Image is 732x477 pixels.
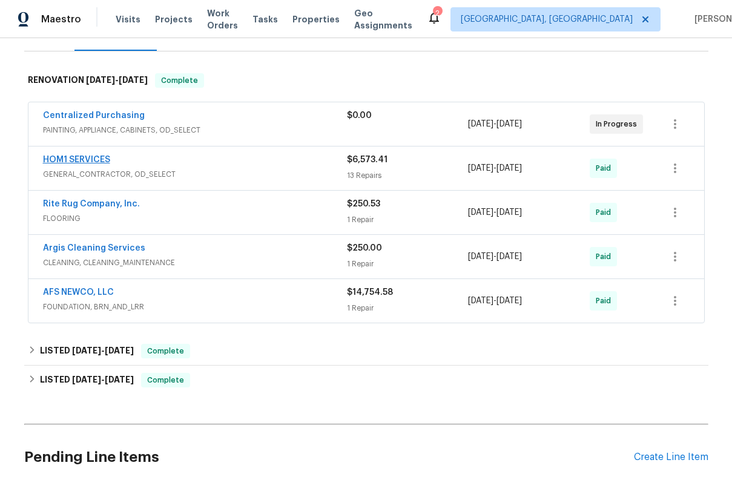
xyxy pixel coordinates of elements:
h6: LISTED [40,373,134,387]
a: AFS NEWCO, LLC [43,288,114,297]
a: Argis Cleaning Services [43,244,145,252]
span: $250.00 [347,244,382,252]
div: 1 Repair [347,302,469,314]
span: [DATE] [468,252,493,261]
span: Paid [596,206,616,219]
a: HOM1 SERVICES [43,156,110,164]
span: [DATE] [468,120,493,128]
span: GENERAL_CONTRACTOR, OD_SELECT [43,168,347,180]
span: [DATE] [468,297,493,305]
span: $250.53 [347,200,380,208]
span: - [86,76,148,84]
div: LISTED [DATE]-[DATE]Complete [24,337,708,366]
span: Work Orders [207,7,238,31]
div: LISTED [DATE]-[DATE]Complete [24,366,708,395]
h6: LISTED [40,344,134,358]
span: [DATE] [496,252,522,261]
div: Create Line Item [634,452,708,463]
div: 1 Repair [347,258,469,270]
span: [DATE] [468,208,493,217]
span: Visits [116,13,140,25]
div: 13 Repairs [347,169,469,182]
span: - [468,118,522,130]
span: [DATE] [496,164,522,173]
span: - [468,162,522,174]
span: $14,754.58 [347,288,393,297]
span: FOUNDATION, BRN_AND_LRR [43,301,347,313]
span: [DATE] [105,346,134,355]
span: [DATE] [496,120,522,128]
div: 1 Repair [347,214,469,226]
a: Centralized Purchasing [43,111,145,120]
span: [DATE] [72,375,101,384]
span: Paid [596,251,616,263]
span: - [72,375,134,384]
span: PAINTING, APPLIANCE, CABINETS, OD_SELECT [43,124,347,136]
span: FLOORING [43,212,347,225]
span: In Progress [596,118,642,130]
span: Complete [156,74,203,87]
span: [DATE] [86,76,115,84]
span: $0.00 [347,111,372,120]
span: [DATE] [119,76,148,84]
span: Tasks [252,15,278,24]
span: Properties [292,13,340,25]
div: RENOVATION [DATE]-[DATE]Complete [24,61,708,100]
span: [DATE] [105,375,134,384]
div: 2 [433,7,441,19]
span: - [468,251,522,263]
span: - [468,295,522,307]
span: Complete [142,345,189,357]
span: Maestro [41,13,81,25]
span: [DATE] [496,297,522,305]
span: $6,573.41 [347,156,387,164]
span: [DATE] [468,164,493,173]
a: Rite Rug Company, Inc. [43,200,140,208]
span: Projects [155,13,193,25]
span: Paid [596,162,616,174]
span: [DATE] [496,208,522,217]
span: - [72,346,134,355]
span: Complete [142,374,189,386]
span: - [468,206,522,219]
span: [GEOGRAPHIC_DATA], [GEOGRAPHIC_DATA] [461,13,633,25]
span: Geo Assignments [354,7,412,31]
span: [DATE] [72,346,101,355]
h6: RENOVATION [28,73,148,88]
span: Paid [596,295,616,307]
span: CLEANING, CLEANING_MAINTENANCE [43,257,347,269]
